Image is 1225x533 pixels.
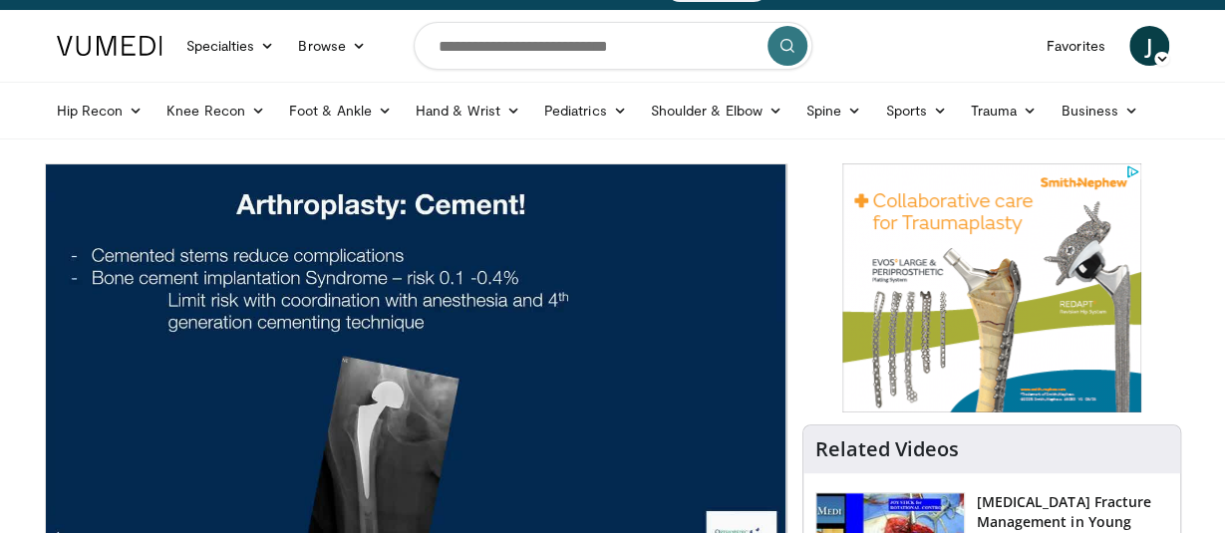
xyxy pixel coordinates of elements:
[794,91,873,131] a: Spine
[873,91,959,131] a: Sports
[45,91,155,131] a: Hip Recon
[815,437,959,461] h4: Related Videos
[639,91,794,131] a: Shoulder & Elbow
[532,91,639,131] a: Pediatrics
[277,91,404,131] a: Foot & Ankle
[959,91,1050,131] a: Trauma
[57,36,162,56] img: VuMedi Logo
[1035,26,1117,66] a: Favorites
[842,163,1141,412] iframe: Advertisement
[154,91,277,131] a: Knee Recon
[1049,91,1150,131] a: Business
[1129,26,1169,66] a: J
[404,91,532,131] a: Hand & Wrist
[174,26,287,66] a: Specialties
[286,26,378,66] a: Browse
[414,22,812,70] input: Search topics, interventions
